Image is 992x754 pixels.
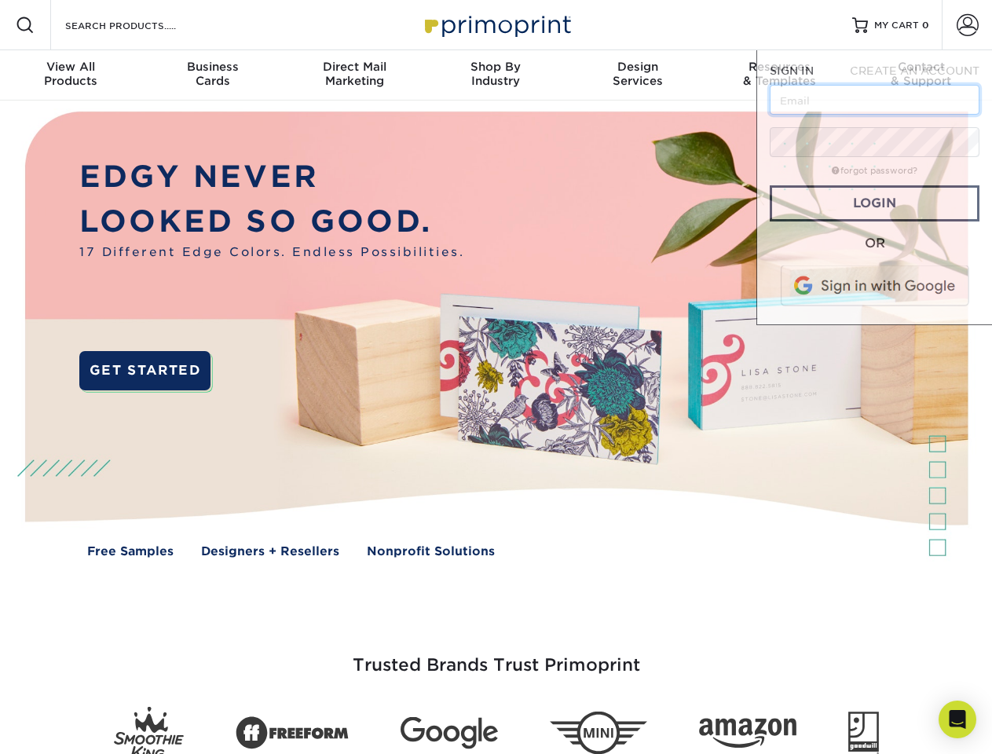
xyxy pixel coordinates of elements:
div: Services [567,60,708,88]
a: Resources& Templates [708,50,850,101]
div: & Templates [708,60,850,88]
a: Login [770,185,979,221]
a: GET STARTED [79,351,210,390]
div: Marketing [284,60,425,88]
span: Shop By [425,60,566,74]
iframe: Google Customer Reviews [4,706,134,749]
span: MY CART [874,19,919,32]
img: Google [401,717,498,749]
img: Primoprint [418,8,575,42]
div: OR [770,234,979,253]
span: 17 Different Edge Colors. Endless Possibilities. [79,243,464,262]
div: Cards [141,60,283,88]
div: Open Intercom Messenger [939,701,976,738]
input: SEARCH PRODUCTS..... [64,16,217,35]
a: Nonprofit Solutions [367,543,495,561]
div: Industry [425,60,566,88]
span: 0 [922,20,929,31]
span: SIGN IN [770,64,814,77]
span: Direct Mail [284,60,425,74]
a: DesignServices [567,50,708,101]
h3: Trusted Brands Trust Primoprint [37,617,956,694]
span: Business [141,60,283,74]
span: Design [567,60,708,74]
p: LOOKED SO GOOD. [79,199,464,244]
a: forgot password? [832,166,917,176]
a: Shop ByIndustry [425,50,566,101]
input: Email [770,85,979,115]
img: Goodwill [848,712,879,754]
img: Amazon [699,719,796,749]
a: Free Samples [87,543,174,561]
span: Resources [708,60,850,74]
p: EDGY NEVER [79,155,464,199]
a: Designers + Resellers [201,543,339,561]
span: CREATE AN ACCOUNT [850,64,979,77]
a: Direct MailMarketing [284,50,425,101]
a: BusinessCards [141,50,283,101]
